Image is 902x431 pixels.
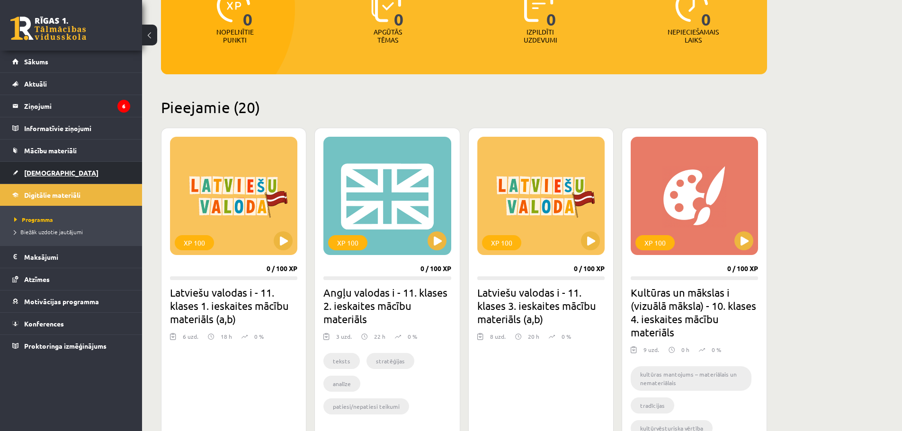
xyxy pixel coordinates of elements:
[12,290,130,312] a: Motivācijas programma
[369,28,406,44] p: Apgūtās tēmas
[482,235,521,250] div: XP 100
[12,335,130,357] a: Proktoringa izmēģinājums
[12,73,130,95] a: Aktuāli
[24,79,47,88] span: Aktuāli
[631,286,758,339] h2: Kultūras un mākslas i (vizuālā māksla) - 10. klases 4. ieskaites mācību materiāls
[631,397,674,413] li: tradīcijas
[681,345,689,354] p: 0 h
[408,332,417,341] p: 0 %
[24,319,64,328] span: Konferences
[24,191,80,199] span: Digitālie materiāli
[24,246,130,268] legend: Maksājumi
[323,353,360,369] li: teksts
[24,168,98,177] span: [DEMOGRAPHIC_DATA]
[221,332,232,341] p: 18 h
[712,345,721,354] p: 0 %
[490,332,506,346] div: 8 uzd.
[24,342,107,350] span: Proktoringa izmēģinājums
[24,275,50,283] span: Atzīmes
[374,332,385,341] p: 22 h
[24,146,77,155] span: Mācību materiāli
[635,235,675,250] div: XP 100
[12,95,130,117] a: Ziņojumi6
[24,297,99,306] span: Motivācijas programma
[631,366,751,391] li: kultūras mantojums – materiālais un nemateriālais
[12,140,130,161] a: Mācību materiāli
[117,100,130,113] i: 6
[323,376,360,392] li: analīze
[14,228,83,236] span: Biežāk uzdotie jautājumi
[183,332,198,346] div: 6 uzd.
[336,332,352,346] div: 3 uzd.
[643,345,659,360] div: 9 uzd.
[24,117,130,139] legend: Informatīvie ziņojumi
[14,228,133,236] a: Biežāk uzdotie jautājumi
[366,353,414,369] li: stratēģijas
[24,95,130,117] legend: Ziņojumi
[12,51,130,72] a: Sākums
[323,398,409,414] li: patiesi/nepatiesi teikumi
[12,313,130,334] a: Konferences
[522,28,559,44] p: Izpildīti uzdevumi
[477,286,605,325] h2: Latviešu valodas i - 11. klases 3. ieskaites mācību materiāls (a,b)
[528,332,539,341] p: 20 h
[12,184,130,206] a: Digitālie materiāli
[562,332,571,341] p: 0 %
[12,268,130,290] a: Atzīmes
[161,98,767,116] h2: Pieejamie (20)
[323,286,451,325] h2: Angļu valodas i - 11. klases 2. ieskaites mācību materiāls
[12,117,130,139] a: Informatīvie ziņojumi
[12,162,130,184] a: [DEMOGRAPHIC_DATA]
[14,215,133,224] a: Programma
[175,235,214,250] div: XP 100
[254,332,264,341] p: 0 %
[668,28,719,44] p: Nepieciešamais laiks
[216,28,254,44] p: Nopelnītie punkti
[12,246,130,268] a: Maksājumi
[328,235,367,250] div: XP 100
[14,216,53,223] span: Programma
[170,286,297,325] h2: Latviešu valodas i - 11. klases 1. ieskaites mācību materiāls (a,b)
[10,17,86,40] a: Rīgas 1. Tālmācības vidusskola
[24,57,48,66] span: Sākums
